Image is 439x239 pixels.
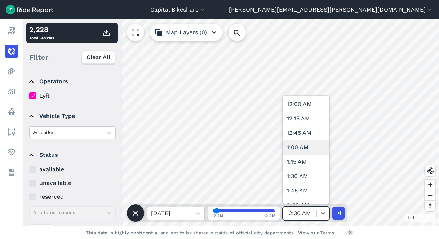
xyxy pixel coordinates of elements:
[29,192,116,201] label: reserved
[5,166,18,179] a: Datasets
[283,140,329,155] div: 1:00 AM
[212,213,223,218] span: 12 AM
[405,214,435,222] div: 1 mi
[5,125,18,138] a: Areas
[229,5,433,14] button: [PERSON_NAME][EMAIL_ADDRESS][PERSON_NAME][DOMAIN_NAME]
[26,46,118,68] div: Filter
[264,213,276,218] span: 12 AM
[5,105,18,118] a: Policy
[29,224,116,237] div: Idle Time (hours)
[82,51,115,64] button: Clear All
[283,169,329,183] div: 1:30 AM
[5,85,18,98] a: Analyze
[5,25,18,37] a: Report
[5,146,18,159] a: Health
[150,5,206,14] button: Capital Bikeshare
[150,24,223,41] button: Map Layers (0)
[29,145,115,165] summary: Status
[283,97,329,111] div: 12:00 AM
[425,200,435,211] button: Reset bearing to north
[29,24,54,41] div: Total Vehicles
[87,53,110,62] span: Clear All
[283,155,329,169] div: 1:15 AM
[283,183,329,198] div: 1:45 AM
[29,165,116,174] label: available
[229,24,257,41] input: Search Location or Vehicles
[425,180,435,190] button: Zoom in
[298,229,336,236] a: View our Terms.
[283,111,329,126] div: 12:15 AM
[425,190,435,200] button: Zoom out
[29,106,115,126] summary: Vehicle Type
[29,24,54,35] div: 2,228
[5,45,18,58] a: Realtime
[5,65,18,78] a: Heatmaps
[29,92,116,100] label: Lyft
[23,19,439,226] canvas: Map
[29,71,115,92] summary: Operators
[283,198,329,212] div: 2:00 AM
[6,5,53,14] img: Ride Report
[29,179,116,187] label: unavailable
[283,126,329,140] div: 12:45 AM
